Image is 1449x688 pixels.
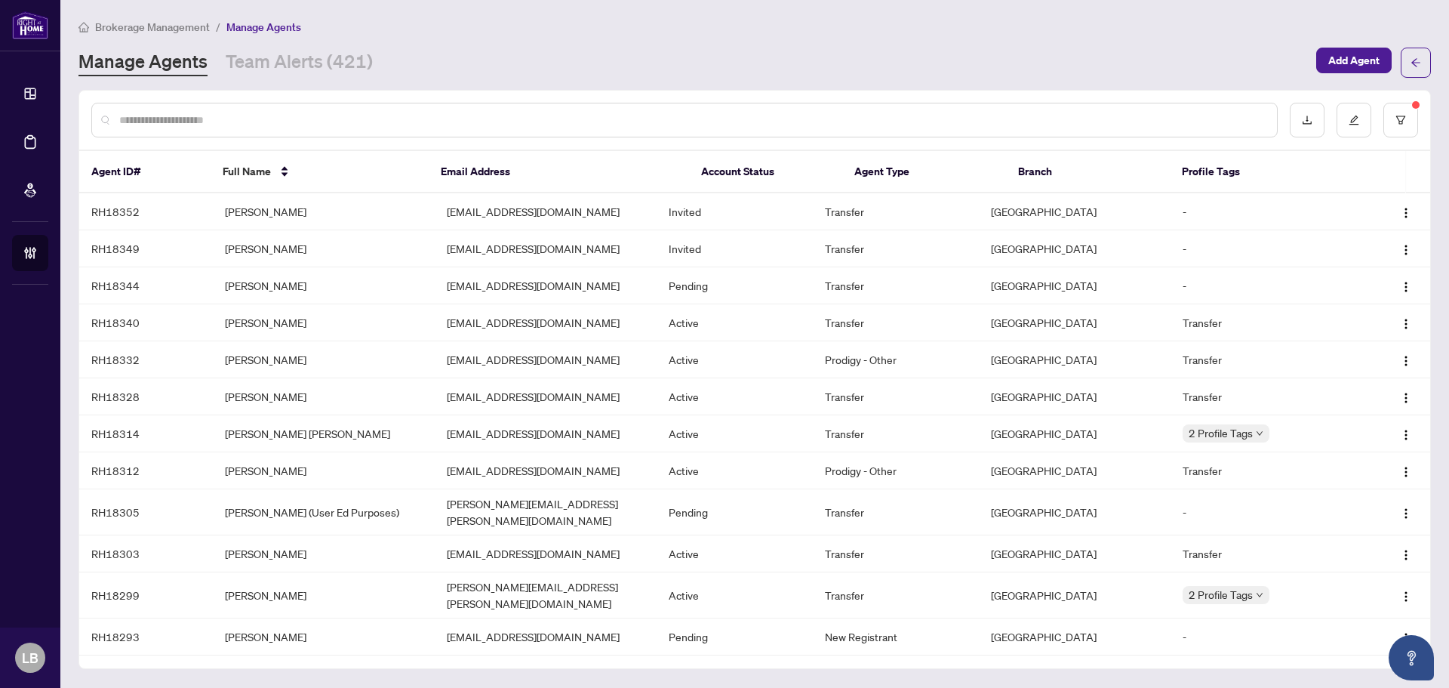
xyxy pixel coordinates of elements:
td: RH18312 [79,452,213,489]
td: [EMAIL_ADDRESS][DOMAIN_NAME] [435,535,657,572]
img: Logo [1400,632,1412,644]
td: Transfer [813,304,980,341]
td: [GEOGRAPHIC_DATA] [979,535,1170,572]
td: [EMAIL_ADDRESS][DOMAIN_NAME] [435,341,657,378]
th: Account Status [689,151,842,193]
td: [PERSON_NAME] [213,193,435,230]
img: Logo [1400,591,1412,603]
td: Pending [657,489,812,535]
img: Logo [1400,244,1412,256]
td: RH18328 [79,378,213,415]
td: Active [657,452,812,489]
td: Transfer [813,572,980,619]
td: Pending [657,619,812,656]
td: [GEOGRAPHIC_DATA] [979,489,1170,535]
button: Logo [1394,310,1418,335]
span: Add Agent [1328,48,1380,73]
th: Agent ID# [79,151,211,193]
li: / [216,18,220,35]
td: [PERSON_NAME] [213,341,435,378]
td: [PERSON_NAME] [213,230,435,267]
img: Logo [1400,355,1412,367]
th: Agent Type [842,151,1006,193]
td: RH18332 [79,341,213,378]
img: logo [12,11,48,39]
td: [PERSON_NAME] [213,535,435,572]
td: RH18349 [79,230,213,267]
td: [PERSON_NAME][EMAIL_ADDRESS][PERSON_NAME][DOMAIN_NAME] [435,489,657,535]
td: Active [657,535,812,572]
td: Active [657,572,812,619]
td: [GEOGRAPHIC_DATA] [979,341,1170,378]
td: RH18344 [79,267,213,304]
img: Logo [1400,466,1412,478]
td: Transfer [813,415,980,452]
button: filter [1383,103,1418,137]
span: home [78,22,89,32]
td: Invited [657,230,812,267]
td: Transfer [1171,341,1359,378]
button: Logo [1394,273,1418,298]
span: down [1256,591,1263,599]
img: Logo [1400,429,1412,441]
td: [GEOGRAPHIC_DATA] [979,378,1170,415]
td: [EMAIL_ADDRESS][DOMAIN_NAME] [435,304,657,341]
th: Full Name [211,151,429,193]
button: Open asap [1389,635,1434,680]
td: Active [657,415,812,452]
td: [EMAIL_ADDRESS][DOMAIN_NAME] [435,415,657,452]
td: Transfer [1171,304,1359,341]
td: [PERSON_NAME] [213,452,435,489]
td: [GEOGRAPHIC_DATA] [979,267,1170,304]
td: Transfer [813,267,980,304]
span: Brokerage Management [95,20,210,34]
td: [PERSON_NAME] [PERSON_NAME] [213,415,435,452]
button: Logo [1394,541,1418,566]
button: Logo [1394,625,1418,649]
span: Full Name [223,163,271,180]
td: [GEOGRAPHIC_DATA] [979,415,1170,452]
td: Transfer [813,378,980,415]
a: Manage Agents [78,49,208,76]
td: - [1171,193,1359,230]
button: Logo [1394,458,1418,483]
td: [GEOGRAPHIC_DATA] [979,304,1170,341]
td: Pending [657,267,812,304]
button: Logo [1394,347,1418,372]
td: Active [657,341,812,378]
td: Prodigy - Other [813,341,980,378]
button: Logo [1394,236,1418,261]
button: Logo [1394,500,1418,524]
button: edit [1337,103,1371,137]
td: Transfer [813,489,980,535]
td: [GEOGRAPHIC_DATA] [979,452,1170,489]
a: Team Alerts (421) [226,49,373,76]
td: - [1171,489,1359,535]
td: [PERSON_NAME][EMAIL_ADDRESS][PERSON_NAME][DOMAIN_NAME] [435,572,657,619]
span: down [1256,430,1263,437]
img: Logo [1400,549,1412,561]
td: [EMAIL_ADDRESS][DOMAIN_NAME] [435,452,657,489]
td: Transfer [813,193,980,230]
td: Prodigy - Other [813,452,980,489]
td: RH18340 [79,304,213,341]
span: 2 Profile Tags [1189,424,1253,442]
td: [PERSON_NAME] [213,304,435,341]
td: [EMAIL_ADDRESS][DOMAIN_NAME] [435,378,657,415]
button: download [1290,103,1324,137]
td: [GEOGRAPHIC_DATA] [979,193,1170,230]
td: [GEOGRAPHIC_DATA] [979,230,1170,267]
td: Transfer [813,230,980,267]
td: [PERSON_NAME] [213,572,435,619]
img: Logo [1400,281,1412,293]
td: - [1171,230,1359,267]
td: Transfer [1171,452,1359,489]
td: [EMAIL_ADDRESS][DOMAIN_NAME] [435,230,657,267]
td: RH18299 [79,572,213,619]
th: Profile Tags [1170,151,1355,193]
img: Logo [1400,392,1412,404]
td: Active [657,304,812,341]
span: download [1302,115,1312,125]
img: Logo [1400,508,1412,520]
td: [PERSON_NAME] [213,619,435,656]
